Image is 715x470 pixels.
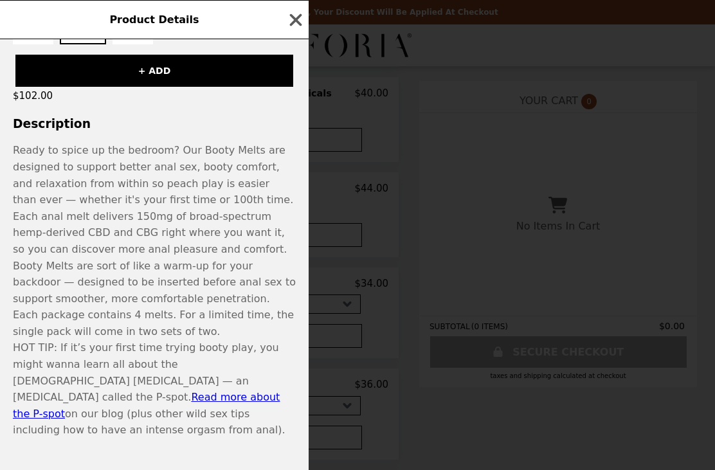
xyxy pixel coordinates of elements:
[13,307,296,339] p: Each package contains 4 melts. For a limited time, the single pack will come in two sets of two.
[13,339,296,438] p: HOT TIP: If it’s your first time trying booty play, you might wanna learn all about the [DEMOGRAP...
[13,391,280,420] a: Read more about the P-spot
[13,142,296,208] p: Ready to spice up the bedroom? Our Booty Melts are designed to support better anal sex, booty com...
[15,55,293,87] button: + ADD
[109,14,199,26] span: Product Details
[13,208,296,307] p: Each anal melt delivers 150mg of broad-spectrum hemp-derived CBD and CBG right where you want it,...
